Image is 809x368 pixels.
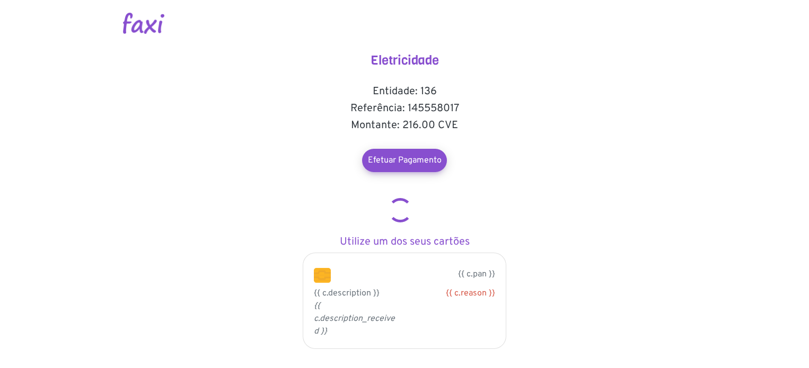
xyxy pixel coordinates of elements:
[314,288,380,299] span: {{ c.description }}
[314,268,331,283] img: chip.png
[412,287,495,300] div: {{ c.reason }}
[347,268,495,281] p: {{ c.pan }}
[298,102,511,115] h5: Referência: 145558017
[298,85,511,98] h5: Entidade: 136
[314,301,395,337] i: {{ c.description_received }}
[298,236,511,248] h5: Utilize um dos seus cartões
[298,119,511,132] h5: Montante: 216.00 CVE
[298,53,511,68] h4: Eletricidade
[362,149,447,172] a: Efetuar Pagamento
